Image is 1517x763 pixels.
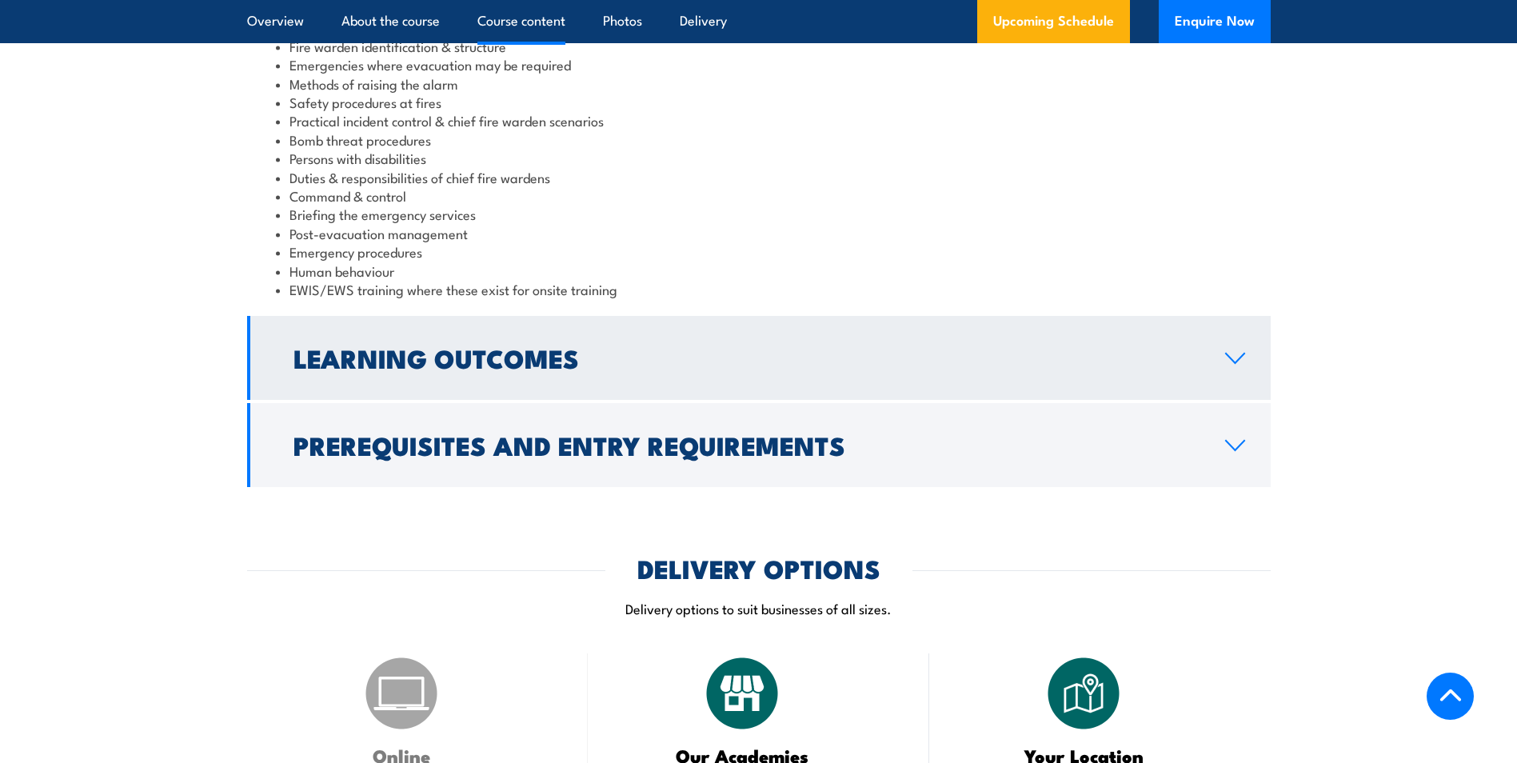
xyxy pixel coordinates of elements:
[276,262,1242,280] li: Human behaviour
[247,403,1271,487] a: Prerequisites and Entry Requirements
[276,224,1242,242] li: Post-evacuation management
[276,130,1242,149] li: Bomb threat procedures
[276,280,1242,298] li: EWIS/EWS training where these exist for onsite training
[276,55,1242,74] li: Emergencies where evacuation may be required
[276,205,1242,223] li: Briefing the emergency services
[276,186,1242,205] li: Command & control
[247,599,1271,617] p: Delivery options to suit businesses of all sizes.
[276,93,1242,111] li: Safety procedures at fires
[276,111,1242,130] li: Practical incident control & chief fire warden scenarios
[637,557,880,579] h2: DELIVERY OPTIONS
[276,37,1242,55] li: Fire warden identification & structure
[276,74,1242,93] li: Methods of raising the alarm
[247,316,1271,400] a: Learning Outcomes
[293,346,1200,369] h2: Learning Outcomes
[276,242,1242,261] li: Emergency procedures
[276,168,1242,186] li: Duties & responsibilities of chief fire wardens
[276,149,1242,167] li: Persons with disabilities
[293,433,1200,456] h2: Prerequisites and Entry Requirements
